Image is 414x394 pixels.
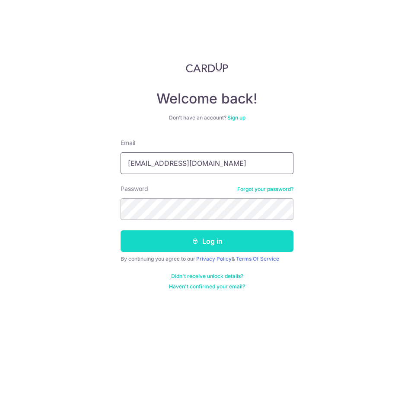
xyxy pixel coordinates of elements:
[196,255,232,262] a: Privacy Policy
[121,152,293,174] input: Enter your Email
[236,255,279,262] a: Terms Of Service
[171,273,243,280] a: Didn't receive unlock details?
[121,255,293,262] div: By continuing you agree to our &
[227,114,245,121] a: Sign up
[237,186,293,193] a: Forgot your password?
[121,90,293,107] h4: Welcome back!
[121,114,293,121] div: Don’t have an account?
[169,283,245,290] a: Haven't confirmed your email?
[121,184,148,193] label: Password
[121,230,293,252] button: Log in
[186,62,228,73] img: CardUp Logo
[121,139,135,147] label: Email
